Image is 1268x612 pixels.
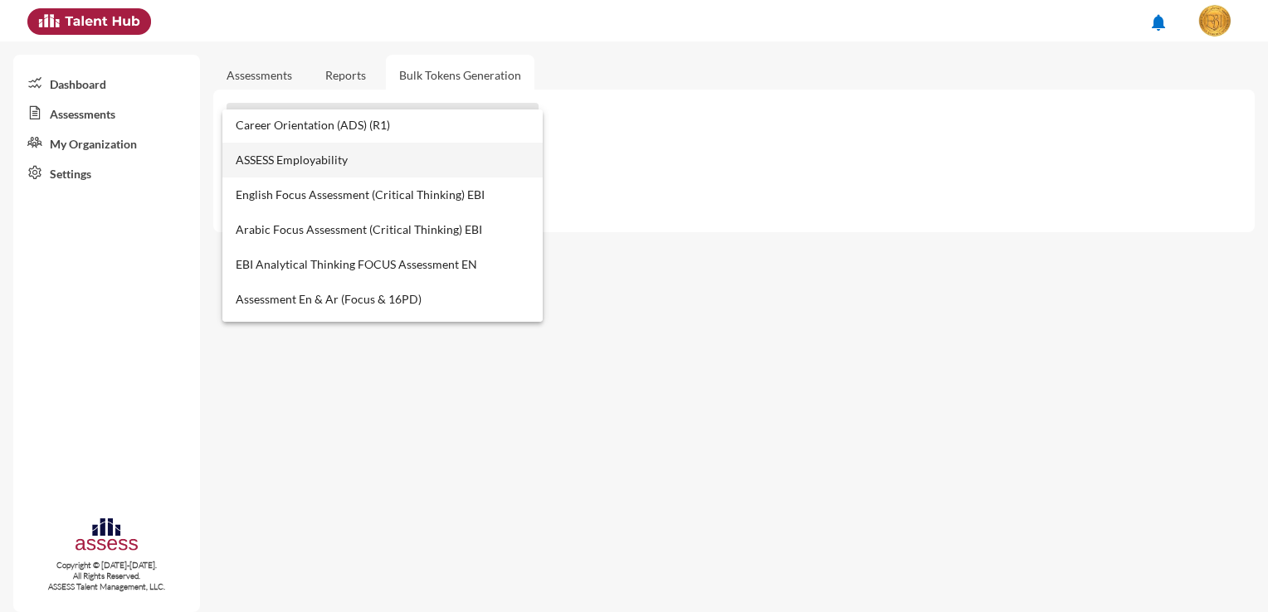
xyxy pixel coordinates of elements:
[236,108,530,143] span: Career Orientation (ADS) (R1)
[236,282,530,317] span: Assessment En & Ar (Focus & 16PD)
[236,212,530,247] span: Arabic Focus Assessment (Critical Thinking) EBI
[236,317,530,352] span: Assessment (Focus) ISF
[236,177,530,212] span: English Focus Assessment (Critical Thinking) EBI
[236,143,530,177] span: ASSESS Employability
[236,247,530,282] span: EBI Analytical Thinking FOCUS Assessment EN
